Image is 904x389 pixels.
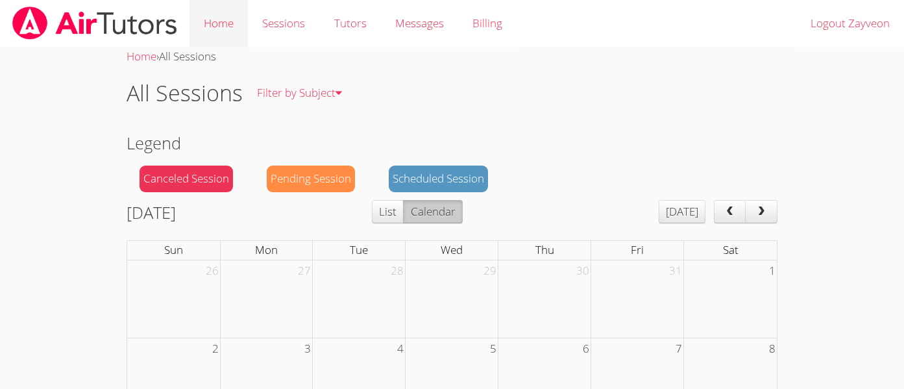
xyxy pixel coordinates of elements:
button: [DATE] [659,200,705,223]
h2: [DATE] [127,200,176,225]
button: prev [714,200,746,223]
span: 30 [575,260,591,282]
span: 7 [674,338,683,360]
span: Sat [723,242,739,257]
span: Messages [395,16,444,31]
span: All Sessions [159,49,216,64]
span: 8 [768,338,777,360]
a: Filter by Subject [243,69,356,117]
span: 1 [768,260,777,282]
span: 28 [389,260,405,282]
span: 27 [297,260,312,282]
span: 5 [489,338,498,360]
div: › [127,47,777,66]
span: 29 [482,260,498,282]
a: Home [127,49,156,64]
span: Fri [631,242,644,257]
span: 2 [211,338,220,360]
span: 4 [396,338,405,360]
h1: All Sessions [127,77,243,110]
img: airtutors_banner-c4298cdbf04f3fff15de1276eac7730deb9818008684d7c2e4769d2f7ddbe033.png [11,6,178,40]
span: 31 [668,260,683,282]
div: Canceled Session [140,166,233,192]
span: Thu [535,242,554,257]
span: 3 [303,338,312,360]
div: Pending Session [267,166,355,192]
span: Sun [164,242,183,257]
button: List [372,200,404,223]
span: Mon [255,242,278,257]
h2: Legend [127,131,777,155]
span: 26 [204,260,220,282]
span: 6 [581,338,591,360]
button: Calendar [403,200,462,223]
div: Scheduled Session [389,166,488,192]
button: next [745,200,777,223]
span: Wed [441,242,463,257]
span: Tue [350,242,368,257]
